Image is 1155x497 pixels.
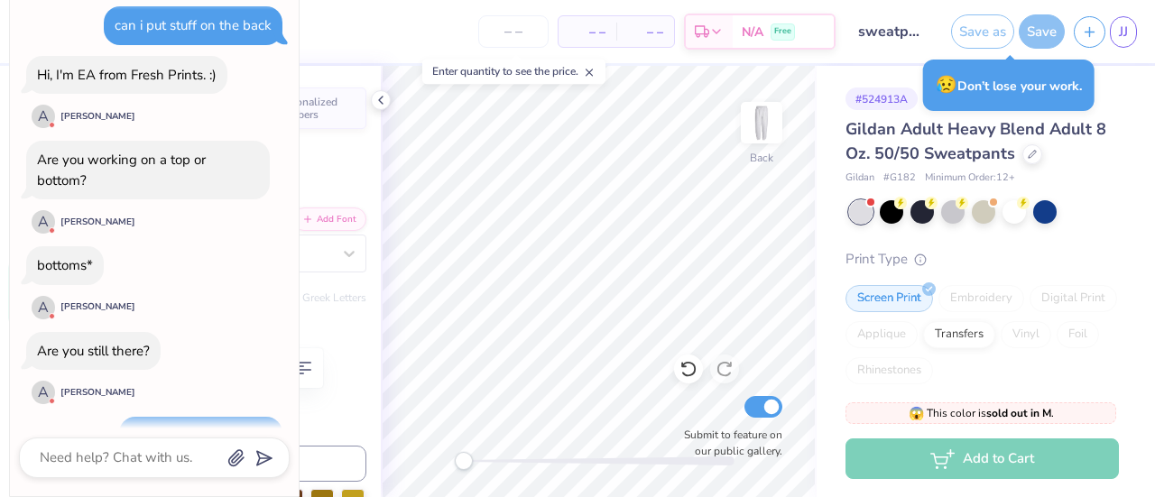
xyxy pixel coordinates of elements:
[60,110,135,124] div: [PERSON_NAME]
[845,87,918,110] div: # 524913A
[274,96,356,121] span: Personalized Numbers
[909,405,924,422] span: 😱
[845,357,933,384] div: Rhinestones
[845,285,933,312] div: Screen Print
[292,207,366,231] button: Add Font
[674,427,782,459] label: Submit to feature on our public gallery.
[32,381,55,404] div: A
[883,170,916,186] span: # G182
[750,150,773,166] div: Back
[845,170,874,186] span: Gildan
[925,170,1015,186] span: Minimum Order: 12 +
[774,25,791,38] span: Free
[845,14,933,50] input: Untitled Design
[60,216,135,229] div: [PERSON_NAME]
[938,285,1024,312] div: Embroidery
[37,66,217,84] div: Hi, I'm EA from Fresh Prints. :)
[986,406,1051,420] strong: sold out in M
[923,60,1095,111] div: Don’t lose your work.
[32,296,55,319] div: A
[627,23,663,41] span: – –
[909,405,1054,421] span: This color is .
[845,118,1106,164] span: Gildan Adult Heavy Blend Adult 8 Oz. 50/50 Sweatpants
[254,290,366,305] button: Switch to Greek Letters
[37,151,206,189] div: Are you working on a top or bottom?
[742,23,763,41] span: N/A
[1001,321,1051,348] div: Vinyl
[936,73,957,97] span: 😥
[32,210,55,234] div: A
[115,16,272,34] div: can i put stuff on the back
[569,23,605,41] span: – –
[37,256,93,274] div: bottoms*
[744,105,780,141] img: Back
[239,87,366,129] button: Personalized Numbers
[1110,16,1137,48] a: JJ
[422,59,605,84] div: Enter quantity to see the price.
[1119,22,1128,42] span: JJ
[37,342,150,360] div: Are you still there?
[478,15,549,48] input: – –
[130,427,272,445] div: how do i close this chat
[1057,321,1099,348] div: Foil
[60,300,135,314] div: [PERSON_NAME]
[923,321,995,348] div: Transfers
[60,386,135,400] div: [PERSON_NAME]
[32,105,55,128] div: A
[845,249,1119,270] div: Print Type
[845,321,918,348] div: Applique
[455,452,473,470] div: Accessibility label
[1030,285,1117,312] div: Digital Print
